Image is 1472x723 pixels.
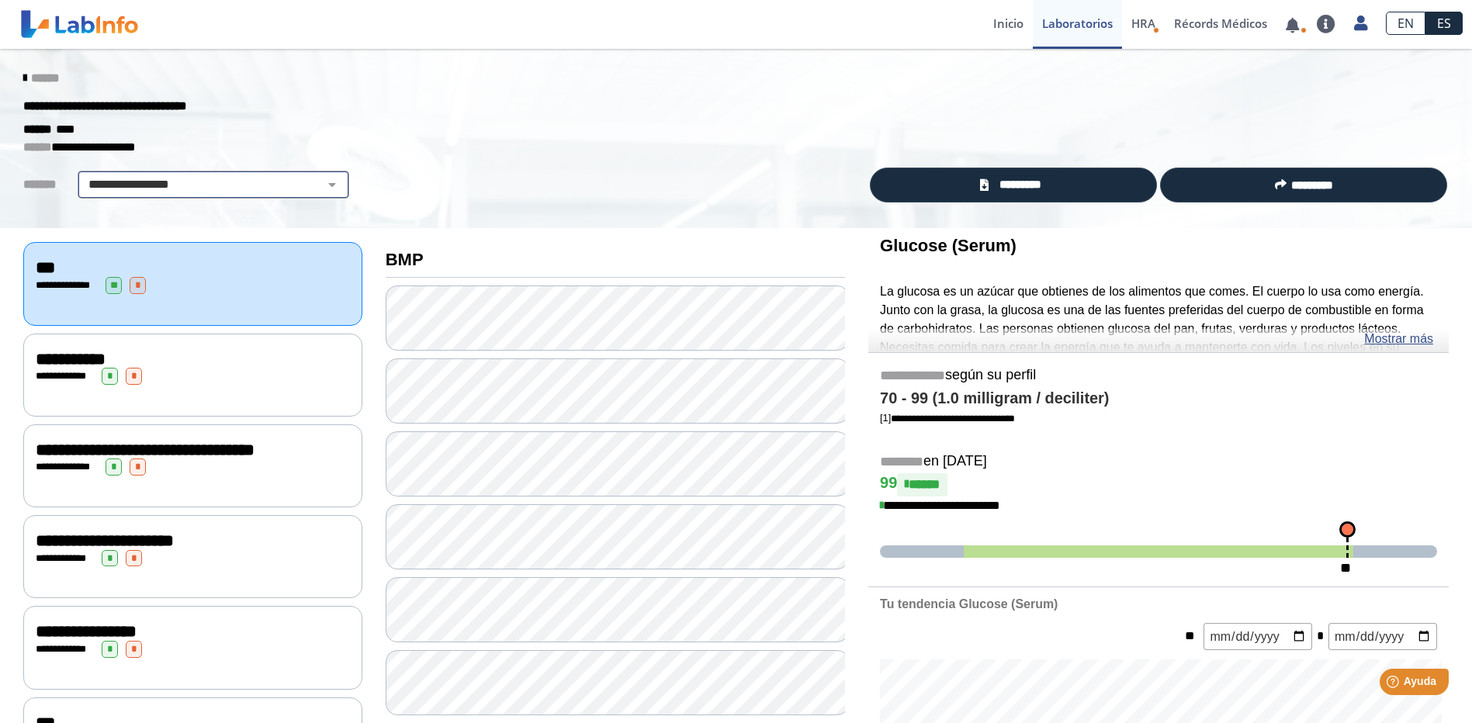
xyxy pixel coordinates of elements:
b: BMP [386,250,424,269]
a: Mostrar más [1364,330,1433,348]
p: La glucosa es un azúcar que obtienes de los alimentos que comes. El cuerpo lo usa como energía. J... [880,282,1437,394]
h5: según su perfil [880,367,1437,385]
h5: en [DATE] [880,453,1437,471]
h4: 99 [880,473,1437,496]
a: ES [1425,12,1463,35]
span: HRA [1131,16,1155,31]
b: Glucose (Serum) [880,236,1017,255]
a: EN [1386,12,1425,35]
iframe: Help widget launcher [1334,662,1455,706]
b: Tu tendencia Glucose (Serum) [880,597,1058,611]
input: mm/dd/yyyy [1328,623,1437,650]
input: mm/dd/yyyy [1204,623,1312,650]
h4: 70 - 99 (1.0 milligram / deciliter) [880,389,1437,408]
a: [1] [880,412,1015,424]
